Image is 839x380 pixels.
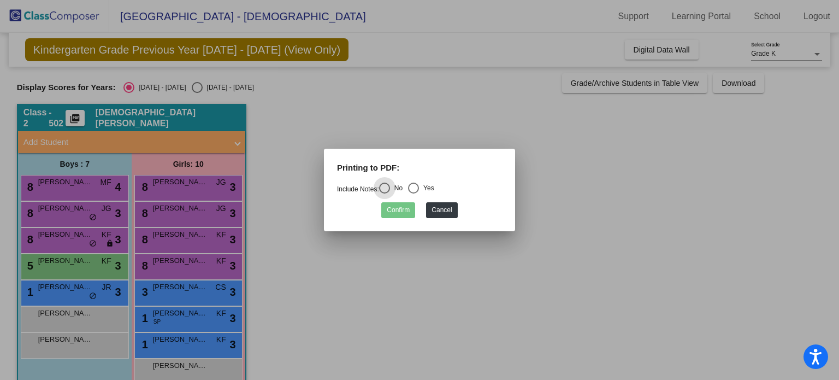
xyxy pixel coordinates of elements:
[390,183,403,193] div: No
[426,202,457,218] button: Cancel
[381,202,415,218] button: Confirm
[337,185,434,193] mat-radio-group: Select an option
[337,185,379,193] a: Include Notes:
[419,183,434,193] div: Yes
[337,162,399,174] label: Printing to PDF:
